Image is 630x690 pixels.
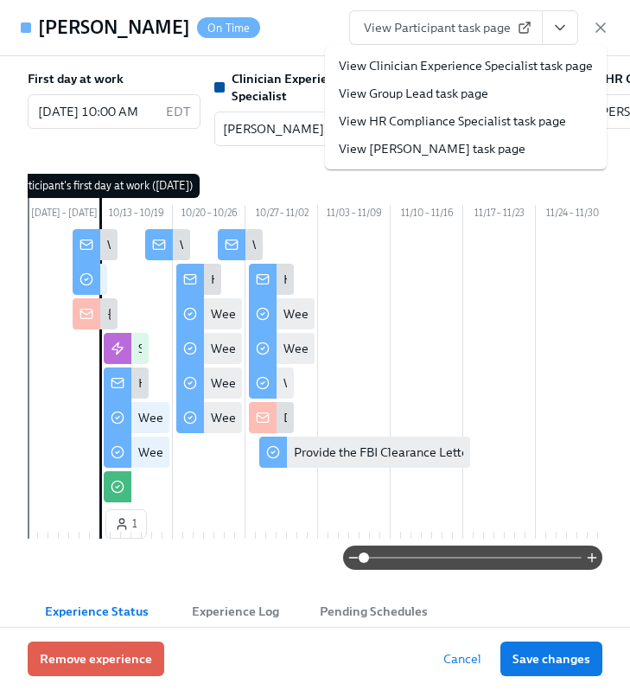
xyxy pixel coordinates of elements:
div: Week One Onboarding Recap! [180,236,347,253]
div: Provide the FBI Clearance Letter for [US_STATE] [294,444,558,461]
div: [DATE] – [DATE] [28,205,100,226]
div: Week One: Essential Compliance Tasks (~6.5 hours to complete) [138,444,490,461]
button: Remove experience [28,642,164,676]
div: 10/27 – 11/02 [245,205,318,226]
div: 10/13 – 10/19 [100,205,173,226]
div: 11/03 – 11/09 [318,205,391,226]
span: Pending Schedules [315,602,432,622]
button: View task page [542,10,578,45]
span: Cancel [443,650,481,668]
div: Slack Invites [138,340,206,357]
span: Experience Log [176,602,294,622]
span: Experience Status [38,602,156,622]
a: View [PERSON_NAME] task page [339,140,525,157]
div: Happy First Day! [138,374,231,392]
a: View HR Compliance Specialist task page [339,112,566,130]
span: On Time [197,22,260,35]
div: 11/17 – 11/23 [463,205,536,226]
div: Did {{ participant.fullName }} Schedule A Meet & Greet? [283,409,595,426]
strong: Clinician Experience Specialist [232,71,348,104]
div: Week Two: Get To Know Your Role (~4 hours to complete) [211,340,524,357]
div: Week Two: Core Processes (~1.25 hours to complete) [211,374,497,392]
a: View Participant task page [349,10,543,45]
div: Week Three: Final Onboarding Tasks (~1.5 hours to complete) [283,374,618,392]
div: Welcome To The Charlie Health Team! [107,236,320,253]
label: First day at work [28,70,124,87]
span: Remove experience [40,650,152,668]
div: 10/20 – 10/26 [173,205,245,226]
div: Week One: Welcome To Charlie Health Tasks! (~3 hours to complete) [138,409,515,426]
div: Happy Week Two! [211,271,310,288]
div: Week Two: Core Compliance Tasks (~ 4 hours) [211,305,461,323]
div: 11/10 – 11/16 [391,205,463,226]
div: Happy Final Week of Onboarding! [283,271,470,288]
p: EDT [166,103,190,120]
a: View Clinician Experience Specialist task page [339,57,593,74]
div: Week Two: Compliance Crisis Response (~1.5 hours to complete) [211,409,562,426]
span: 1 [115,515,137,533]
div: Participant's first day at work ([DATE]) [4,174,200,198]
span: Save changes [512,650,590,668]
button: Save changes [500,642,602,676]
button: Cancel [431,642,493,676]
button: 1 [105,509,147,539]
div: 11/24 – 11/30 [536,205,608,226]
h4: [PERSON_NAME] [38,15,190,41]
div: Week Two Onboarding Recap! [252,236,418,253]
a: View Group Lead task page [339,85,488,102]
div: {{ participant.fullName }} has started onboarding [107,305,379,323]
span: View Participant task page [364,19,528,36]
